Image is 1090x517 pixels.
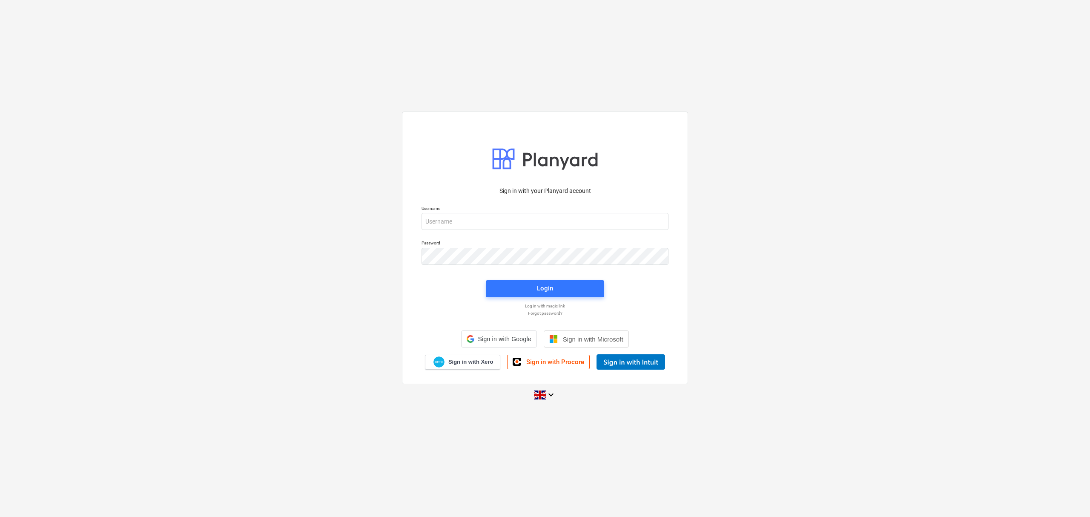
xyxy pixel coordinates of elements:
button: Login [486,280,604,297]
img: Xero logo [433,356,445,368]
p: Password [422,240,668,247]
a: Sign in with Xero [425,355,501,370]
img: Microsoft logo [549,335,558,343]
div: Sign in with Google [461,330,536,348]
p: Username [422,206,668,213]
span: Sign in with Procore [526,358,584,366]
a: Forgot password? [417,310,673,316]
i: keyboard_arrow_down [546,390,556,400]
div: Login [537,283,553,294]
span: Sign in with Google [478,336,531,342]
span: Sign in with Microsoft [563,336,623,343]
a: Log in with magic link [417,303,673,309]
a: Sign in with Procore [507,355,590,369]
p: Sign in with your Planyard account [422,187,668,195]
input: Username [422,213,668,230]
span: Sign in with Xero [448,358,493,366]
